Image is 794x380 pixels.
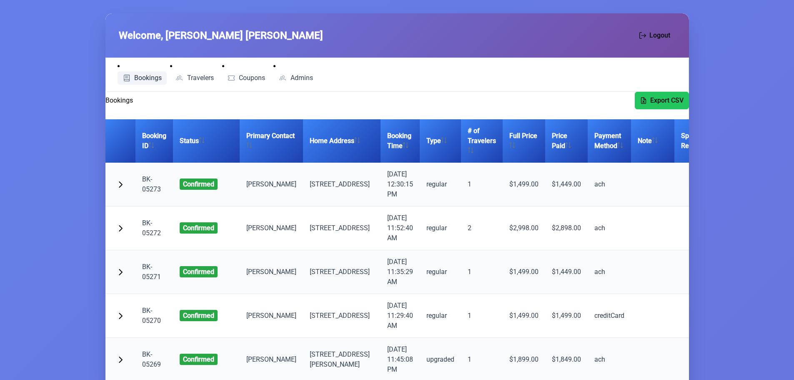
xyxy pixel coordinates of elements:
[142,350,161,368] a: BK-05269
[381,250,420,294] td: [DATE] 11:35:29 AM
[239,75,265,81] span: Coupons
[134,75,162,81] span: Bookings
[461,294,503,338] td: 1
[545,206,588,250] td: $2,898.00
[420,250,461,294] td: regular
[142,263,161,281] a: BK-05271
[545,294,588,338] td: $1,499.00
[135,119,173,163] th: Booking ID
[187,75,214,81] span: Travelers
[588,294,631,338] td: creditCard
[420,163,461,206] td: regular
[173,119,240,163] th: Status
[240,119,303,163] th: Primary Contact
[240,250,303,294] td: [PERSON_NAME]
[635,92,689,109] button: Export CSV
[142,175,161,193] a: BK-05273
[420,206,461,250] td: regular
[381,294,420,338] td: [DATE] 11:29:40 AM
[588,250,631,294] td: ach
[545,250,588,294] td: $1,449.00
[650,96,684,106] span: Export CSV
[545,119,588,163] th: Price Paid
[381,206,420,250] td: [DATE] 11:52:40 AM
[588,163,631,206] td: ach
[273,71,318,85] a: Admins
[303,119,381,163] th: Home Address
[180,310,218,321] span: confirmed
[503,294,545,338] td: $1,499.00
[303,163,381,206] td: [STREET_ADDRESS]
[503,206,545,250] td: $2,998.00
[461,250,503,294] td: 1
[303,250,381,294] td: [STREET_ADDRESS]
[420,119,461,163] th: Type
[180,266,218,277] span: confirmed
[240,294,303,338] td: [PERSON_NAME]
[303,206,381,250] td: [STREET_ADDRESS]
[142,307,161,325] a: BK-05270
[674,119,738,163] th: Special Requests
[461,206,503,250] td: 2
[170,71,219,85] a: Travelers
[222,61,271,85] li: Coupons
[588,206,631,250] td: ach
[180,222,218,234] span: confirmed
[649,30,670,40] span: Logout
[180,354,218,365] span: confirmed
[503,119,545,163] th: Full Price
[503,250,545,294] td: $1,499.00
[381,119,420,163] th: Booking Time
[545,163,588,206] td: $1,449.00
[118,71,167,85] a: Bookings
[240,163,303,206] td: [PERSON_NAME]
[180,179,218,190] span: confirmed
[240,206,303,250] td: [PERSON_NAME]
[631,119,674,163] th: Note
[303,294,381,338] td: [STREET_ADDRESS]
[588,119,631,163] th: Payment Method
[503,163,545,206] td: $1,499.00
[170,61,219,85] li: Travelers
[142,219,161,237] a: BK-05272
[420,294,461,338] td: regular
[381,163,420,206] td: [DATE] 12:30:15 PM
[273,61,318,85] li: Admins
[461,119,503,163] th: # of Travelers
[222,71,271,85] a: Coupons
[291,75,313,81] span: Admins
[634,27,676,44] button: Logout
[118,61,167,85] li: Bookings
[105,96,133,106] h2: Bookings
[461,163,503,206] td: 1
[119,28,323,43] span: Welcome, [PERSON_NAME] [PERSON_NAME]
